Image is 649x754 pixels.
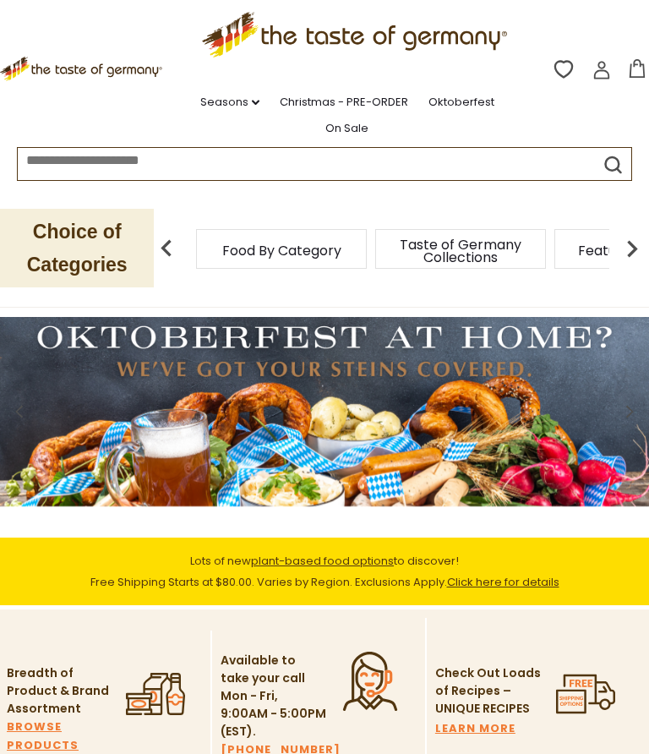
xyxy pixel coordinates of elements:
[447,574,559,590] a: Click here for details
[393,238,528,264] a: Taste of Germany Collections
[435,664,541,718] p: Check Out Loads of Recipes – UNIQUE RECIPES
[90,553,559,590] span: Lots of new to discover! Free Shipping Starts at $80.00. Varies by Region. Exclusions Apply.
[200,93,259,112] a: Seasons
[325,119,368,138] a: On Sale
[150,232,183,265] img: previous arrow
[7,664,112,718] p: Breadth of Product & Brand Assortment
[615,232,649,265] img: next arrow
[428,93,494,112] a: Oktoberfest
[222,244,341,257] a: Food By Category
[280,93,408,112] a: Christmas - PRE-ORDER
[251,553,394,569] a: plant-based food options
[435,719,515,738] a: LEARN MORE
